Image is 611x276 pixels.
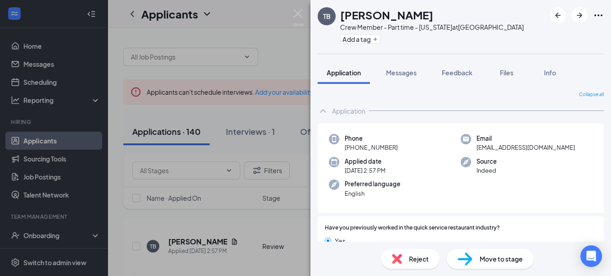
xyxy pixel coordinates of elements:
[340,34,380,44] button: PlusAdd a tag
[386,69,417,77] span: Messages
[579,91,604,98] span: Collapse all
[544,69,556,77] span: Info
[550,7,566,23] button: ArrowLeftNew
[442,69,472,77] span: Feedback
[553,10,563,21] svg: ArrowLeftNew
[480,254,523,264] span: Move to stage
[574,10,585,21] svg: ArrowRight
[476,143,575,152] span: [EMAIL_ADDRESS][DOMAIN_NAME]
[340,23,524,32] div: Crew Member - Part time - [US_STATE] at [GEOGRAPHIC_DATA]
[476,134,575,143] span: Email
[373,37,378,42] svg: Plus
[335,236,346,246] span: Yes
[345,143,398,152] span: [PHONE_NUMBER]
[345,134,398,143] span: Phone
[476,166,497,175] span: Indeed
[325,224,500,232] span: Have you previously worked in the quick service restaurant industry?
[345,189,400,198] span: English
[593,10,604,21] svg: Ellipses
[323,12,331,21] div: TB
[332,106,365,115] div: Application
[500,69,513,77] span: Files
[340,7,433,23] h1: [PERSON_NAME]
[345,166,386,175] span: [DATE] 2:57 PM
[571,7,588,23] button: ArrowRight
[345,157,386,166] span: Applied date
[345,179,400,189] span: Preferred language
[318,106,328,116] svg: ChevronUp
[580,245,602,267] div: Open Intercom Messenger
[476,157,497,166] span: Source
[409,254,429,264] span: Reject
[327,69,361,77] span: Application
